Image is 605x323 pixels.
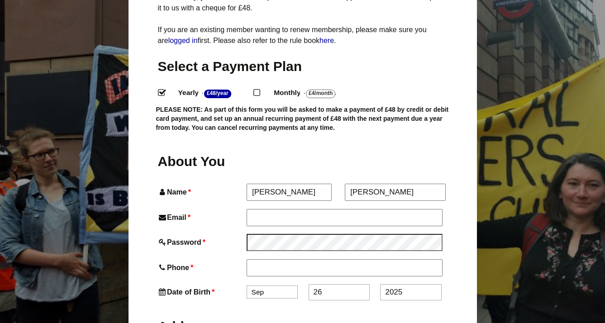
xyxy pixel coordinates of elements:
[345,184,446,201] input: Last
[158,24,448,46] p: If you are an existing member wanting to renew membership, please make sure you are first. Please...
[204,90,231,98] strong: £48/Year
[158,152,245,170] h2: About You
[158,211,245,223] label: Email
[306,90,335,98] strong: £4/Month
[247,184,332,201] input: First
[158,186,245,198] label: Name
[158,59,302,74] span: Select a Payment Plan
[158,236,245,248] label: Password
[158,286,245,298] label: Date of Birth
[319,37,334,44] a: here
[168,37,198,44] a: logged in
[158,261,245,274] label: Phone
[170,86,254,100] label: Yearly - .
[266,86,358,100] label: Monthly - .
